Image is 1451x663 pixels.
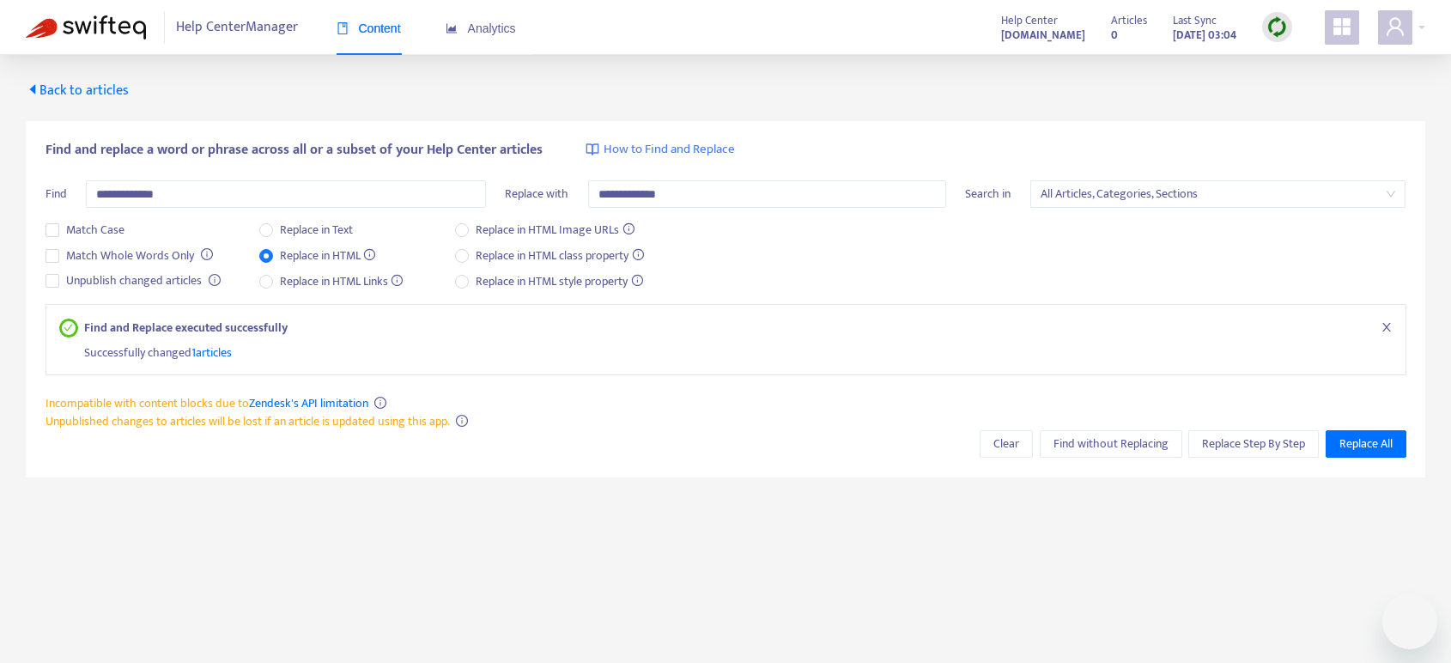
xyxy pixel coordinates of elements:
a: Zendesk's API limitation [249,393,368,413]
span: Replace in HTML [273,246,383,265]
span: info-circle [374,397,386,409]
button: Find without Replacing [1040,430,1182,458]
span: Match Case [59,221,131,240]
iframe: Button to launch messaging window [1382,594,1437,649]
span: user [1385,16,1405,37]
span: Replace in HTML Image URLs [469,221,641,240]
strong: Find and Replace executed successfully [84,319,288,337]
span: Replace in HTML Links [273,272,410,291]
span: Match Whole Words Only [59,246,201,265]
span: close [1381,321,1393,333]
span: info-circle [201,248,213,260]
button: Replace All [1326,430,1406,458]
span: Replace in HTML class property [469,246,651,265]
span: Replace Step By Step [1202,435,1305,453]
span: Replace All [1339,435,1393,453]
span: 1 articles [191,343,232,362]
strong: [DOMAIN_NAME] [1001,26,1085,45]
span: Content [337,21,401,35]
span: appstore [1332,16,1352,37]
span: Articles [1111,11,1147,30]
a: [DOMAIN_NAME] [1001,25,1085,45]
span: Find without Replacing [1053,435,1169,453]
a: How to Find and Replace [586,140,735,160]
span: Unpublish changed articles [59,271,209,290]
span: Clear [993,435,1019,453]
span: Back to articles [26,79,129,102]
span: Help Center Manager [176,11,298,44]
span: How to Find and Replace [604,140,735,160]
span: info-circle [456,415,468,427]
span: Replace with [505,184,568,204]
span: Incompatible with content blocks due to [46,393,368,413]
strong: [DATE] 03:04 [1173,26,1236,45]
button: Replace Step By Step [1188,430,1319,458]
button: Clear [980,430,1033,458]
span: All Articles, Categories, Sections [1041,181,1396,207]
span: info-circle [209,274,221,286]
span: check [64,323,73,332]
span: Find [46,184,67,204]
div: Successfully changed [84,337,1393,362]
span: Replace in Text [273,221,360,240]
img: Swifteq [26,15,146,40]
span: book [337,22,349,34]
span: area-chart [446,22,458,34]
span: Find and replace a word or phrase across all or a subset of your Help Center articles [46,140,543,161]
img: image-link [586,143,599,156]
span: Unpublished changes to articles will be lost if an article is updated using this app. [46,411,450,431]
span: Analytics [446,21,516,35]
span: Last Sync [1173,11,1217,30]
img: sync.dc5367851b00ba804db3.png [1266,16,1288,38]
strong: 0 [1111,26,1118,45]
span: Search in [965,184,1011,204]
span: Replace in HTML style property [469,272,650,291]
span: caret-left [26,82,39,96]
span: Help Center [1001,11,1058,30]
